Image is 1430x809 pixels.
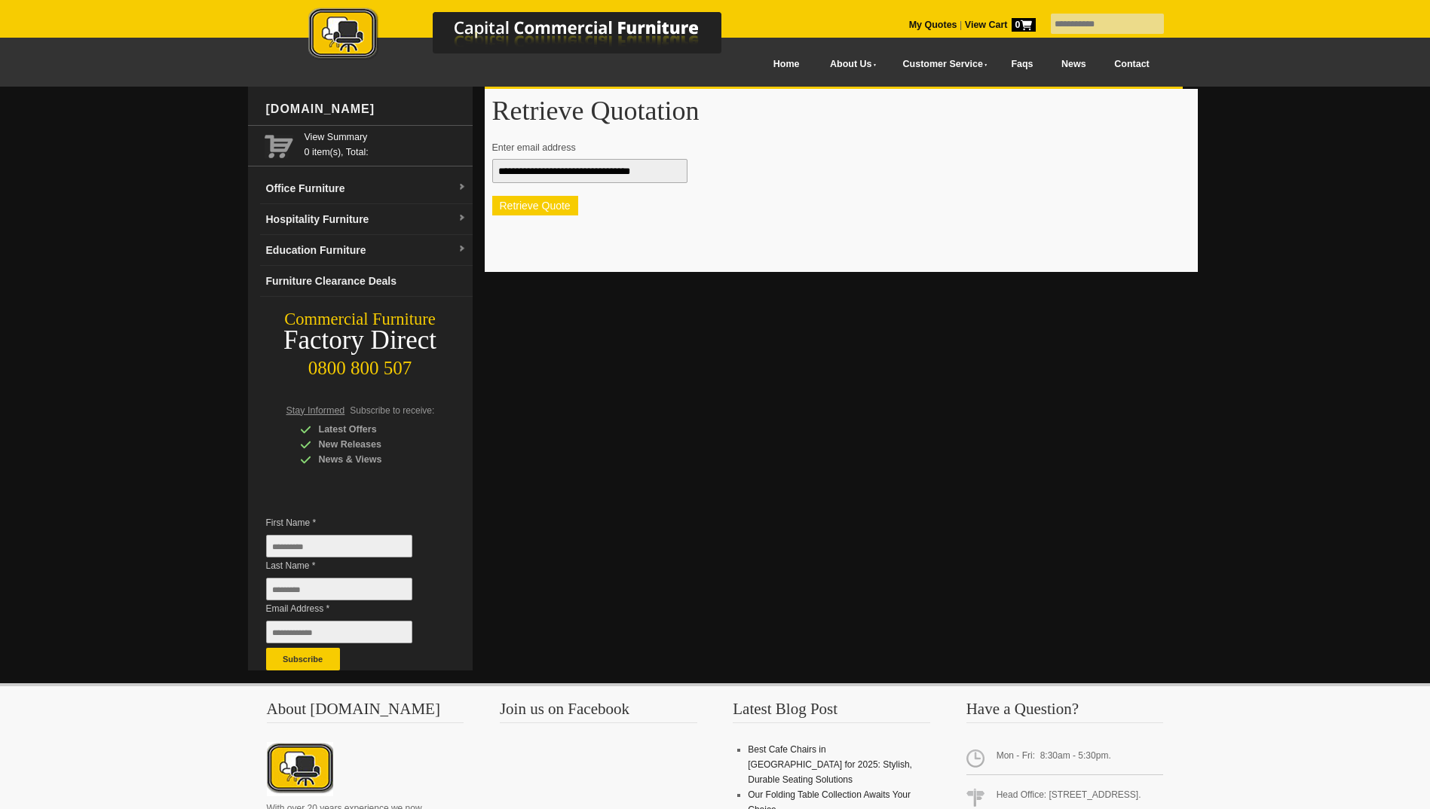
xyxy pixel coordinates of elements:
h3: About [DOMAIN_NAME] [267,701,464,723]
img: dropdown [458,183,467,192]
a: Office Furnituredropdown [260,173,473,204]
input: First Name * [266,535,412,557]
a: Furniture Clearance Deals [260,266,473,297]
div: Commercial Furniture [248,309,473,330]
span: Subscribe to receive: [350,405,434,416]
span: 0 item(s), Total: [305,130,467,157]
input: Last Name * [266,578,412,600]
h3: Join us on Facebook [500,701,697,723]
a: View Summary [305,130,467,145]
h3: Have a Question? [966,701,1164,723]
strong: View Cart [965,20,1036,30]
button: Subscribe [266,648,340,670]
img: Capital Commercial Furniture Logo [267,8,795,63]
span: Mon - Fri: 8:30am - 5:30pm. [966,742,1164,775]
span: Stay Informed [286,405,345,416]
img: dropdown [458,214,467,223]
a: Customer Service [886,47,997,81]
a: Faqs [997,47,1048,81]
a: Hospitality Furnituredropdown [260,204,473,235]
span: Last Name * [266,558,435,573]
div: News & Views [300,452,443,467]
div: [DOMAIN_NAME] [260,87,473,132]
input: Email Address * [266,621,412,643]
img: About CCFNZ Logo [267,742,333,796]
span: First Name * [266,515,435,530]
h1: Retrieve Quotation [492,96,1190,125]
a: View Cart0 [962,20,1035,30]
a: Contact [1100,47,1163,81]
a: Education Furnituredropdown [260,235,473,266]
button: Retrieve Quote [492,196,578,215]
a: Capital Commercial Furniture Logo [267,8,795,67]
div: 0800 800 507 [248,350,473,379]
a: About Us [813,47,886,81]
div: Latest Offers [300,422,443,437]
span: 0 [1012,18,1036,32]
a: Best Cafe Chairs in [GEOGRAPHIC_DATA] for 2025: Stylish, Durable Seating Solutions [748,744,912,785]
div: Factory Direct [248,330,473,351]
p: Enter email address [492,140,1176,155]
h3: Latest Blog Post [733,701,930,723]
a: My Quotes [909,20,957,30]
img: dropdown [458,245,467,254]
a: News [1047,47,1100,81]
span: Email Address * [266,601,435,616]
div: New Releases [300,437,443,452]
